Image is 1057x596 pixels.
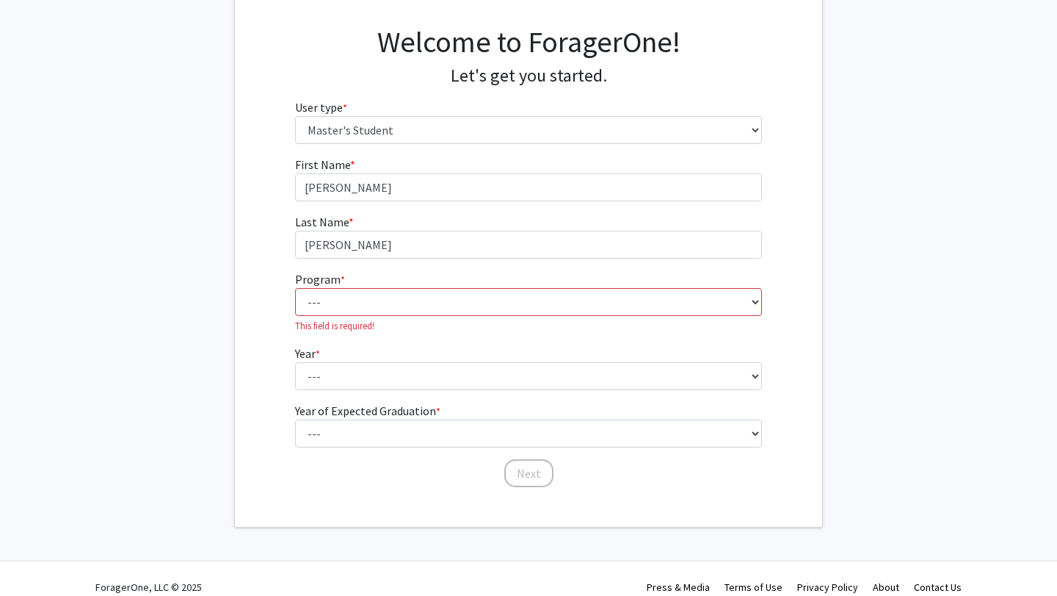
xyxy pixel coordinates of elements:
[295,319,763,333] p: This field is required!
[295,24,763,60] h1: Welcome to ForagerOne!
[295,157,350,172] span: First Name
[873,581,899,594] a: About
[724,581,782,594] a: Terms of Use
[914,581,962,594] a: Contact Us
[295,215,349,229] span: Last Name
[504,459,553,487] button: Next
[11,530,62,585] iframe: Chat
[295,98,347,116] label: User type
[797,581,858,594] a: Privacy Policy
[295,65,763,87] h4: Let's get you started.
[295,345,320,362] label: Year
[295,270,345,288] label: Program
[295,402,440,420] label: Year of Expected Graduation
[647,581,710,594] a: Press & Media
